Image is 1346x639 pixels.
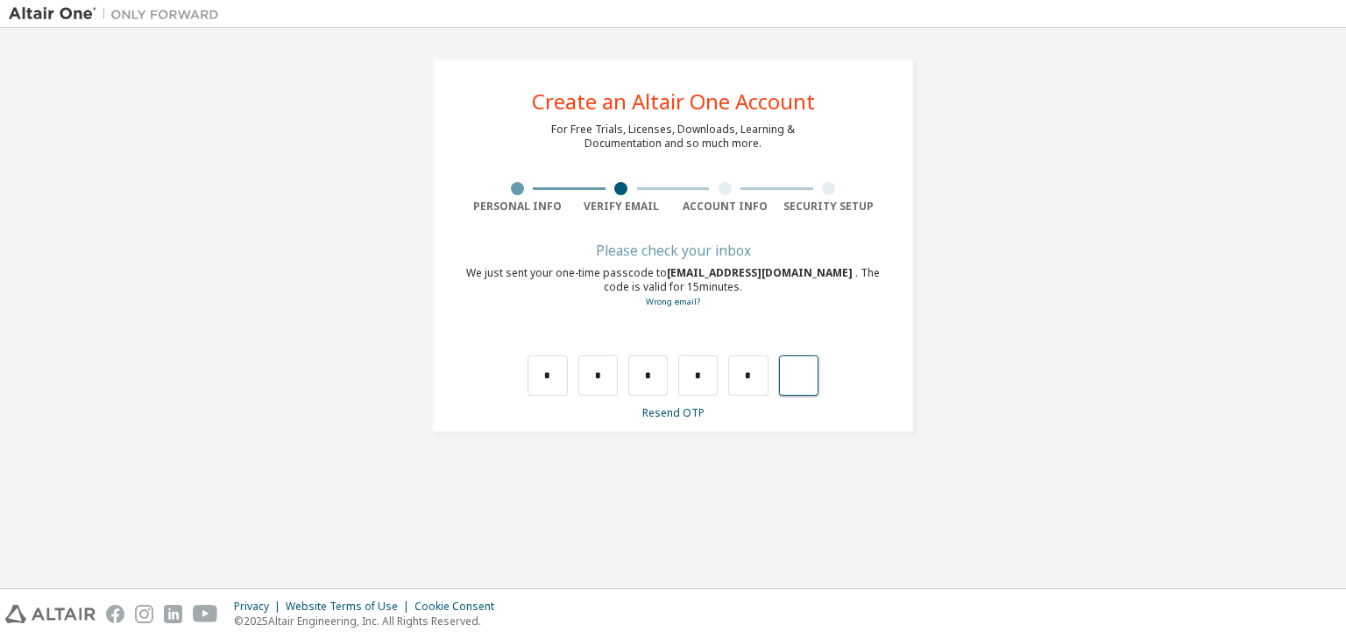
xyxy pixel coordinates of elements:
div: Privacy [234,600,286,614]
div: Cookie Consent [414,600,505,614]
div: Personal Info [465,200,570,214]
img: Altair One [9,5,228,23]
div: Website Terms of Use [286,600,414,614]
p: © 2025 Altair Engineering, Inc. All Rights Reserved. [234,614,505,628]
a: Resend OTP [642,405,705,420]
div: Account Info [673,200,777,214]
div: We just sent your one-time passcode to . The code is valid for 15 minutes. [465,266,881,309]
span: [EMAIL_ADDRESS][DOMAIN_NAME] [667,265,855,280]
div: Create an Altair One Account [532,91,815,112]
img: instagram.svg [135,605,153,623]
img: youtube.svg [193,605,218,623]
div: Verify Email [570,200,674,214]
img: facebook.svg [106,605,124,623]
div: Security Setup [777,200,882,214]
div: Please check your inbox [465,245,881,256]
div: For Free Trials, Licenses, Downloads, Learning & Documentation and so much more. [551,123,795,151]
img: linkedin.svg [164,605,182,623]
img: altair_logo.svg [5,605,96,623]
a: Go back to the registration form [646,296,700,307]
